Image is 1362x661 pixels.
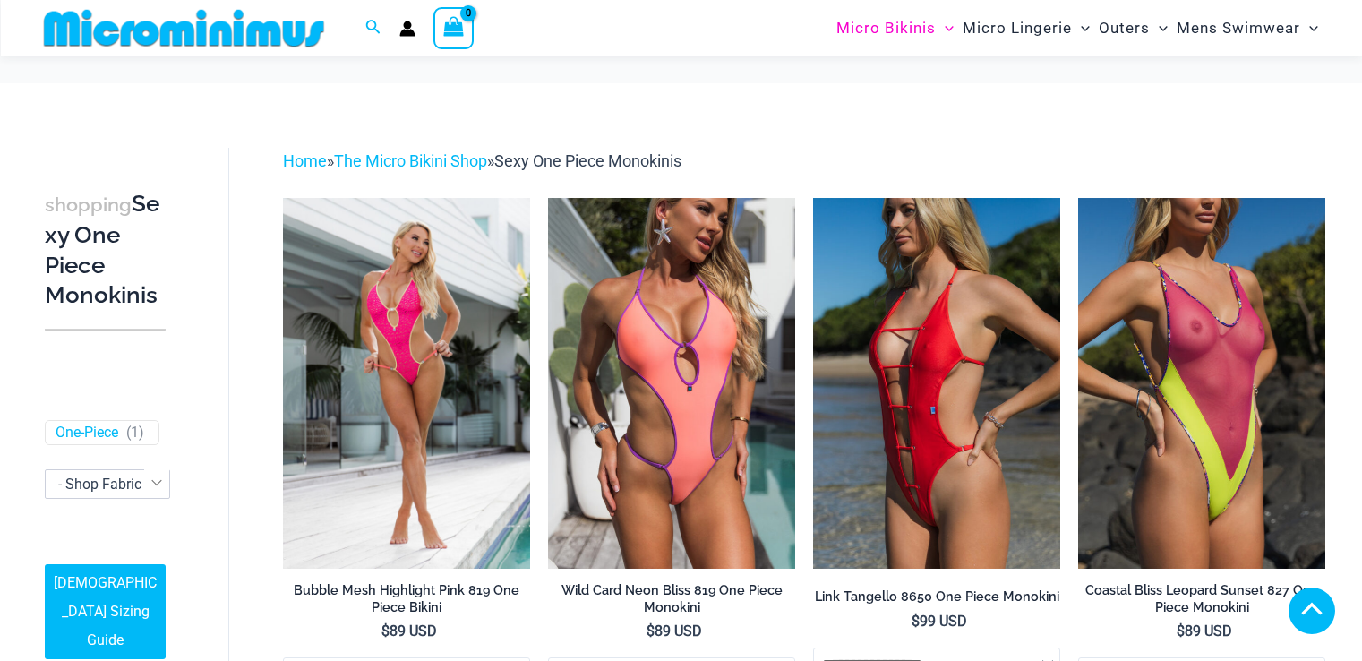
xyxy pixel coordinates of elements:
[1094,5,1172,51] a: OutersMenu ToggleMenu Toggle
[283,582,530,622] a: Bubble Mesh Highlight Pink 819 One Piece Bikini
[548,582,795,622] a: Wild Card Neon Bliss 819 One Piece Monokini
[283,198,530,569] a: Bubble Mesh Highlight Pink 819 One Piece 01Bubble Mesh Highlight Pink 819 One Piece 03Bubble Mesh...
[365,17,381,39] a: Search icon link
[832,5,958,51] a: Micro BikinisMenu ToggleMenu Toggle
[399,21,415,37] a: Account icon link
[548,198,795,569] a: Wild Card Neon Bliss 819 One Piece 04Wild Card Neon Bliss 819 One Piece 05Wild Card Neon Bliss 81...
[548,198,795,569] img: Wild Card Neon Bliss 819 One Piece 04
[494,151,681,170] span: Sexy One Piece Monokinis
[647,622,702,640] bdi: 89 USD
[1072,5,1090,51] span: Menu Toggle
[45,193,132,216] span: shopping
[37,8,331,48] img: MM SHOP LOGO FLAT
[912,613,920,630] span: $
[1177,5,1300,51] span: Mens Swimwear
[56,424,118,442] a: One-Piece
[936,5,954,51] span: Menu Toggle
[912,613,967,630] bdi: 99 USD
[548,582,795,615] h2: Wild Card Neon Bliss 819 One Piece Monokini
[381,622,390,640] span: $
[381,622,437,640] bdi: 89 USD
[813,198,1060,569] img: Link Tangello 8650 One Piece Monokini 11
[45,469,170,499] span: - Shop Fabric Type
[433,7,475,48] a: View Shopping Cart, empty
[283,582,530,615] h2: Bubble Mesh Highlight Pink 819 One Piece Bikini
[836,5,936,51] span: Micro Bikinis
[126,424,144,442] span: ( )
[1177,622,1185,640] span: $
[45,189,166,311] h3: Sexy One Piece Monokinis
[283,198,530,569] img: Bubble Mesh Highlight Pink 819 One Piece 01
[283,151,681,170] span: » »
[1099,5,1150,51] span: Outers
[1150,5,1168,51] span: Menu Toggle
[58,476,176,493] span: - Shop Fabric Type
[647,622,655,640] span: $
[1300,5,1318,51] span: Menu Toggle
[334,151,487,170] a: The Micro Bikini Shop
[963,5,1072,51] span: Micro Lingerie
[813,198,1060,569] a: Link Tangello 8650 One Piece Monokini 11Link Tangello 8650 One Piece Monokini 12Link Tangello 865...
[1078,582,1325,622] a: Coastal Bliss Leopard Sunset 827 One Piece Monokini
[46,470,169,498] span: - Shop Fabric Type
[1172,5,1323,51] a: Mens SwimwearMenu ToggleMenu Toggle
[1177,622,1232,640] bdi: 89 USD
[813,588,1060,605] h2: Link Tangello 8650 One Piece Monokini
[1078,198,1325,569] a: Coastal Bliss Leopard Sunset 827 One Piece Monokini 06Coastal Bliss Leopard Sunset 827 One Piece ...
[813,588,1060,612] a: Link Tangello 8650 One Piece Monokini
[283,151,327,170] a: Home
[1078,582,1325,615] h2: Coastal Bliss Leopard Sunset 827 One Piece Monokini
[1078,198,1325,569] img: Coastal Bliss Leopard Sunset 827 One Piece Monokini 06
[45,564,166,659] a: [DEMOGRAPHIC_DATA] Sizing Guide
[958,5,1094,51] a: Micro LingerieMenu ToggleMenu Toggle
[131,424,139,441] span: 1
[829,3,1326,54] nav: Site Navigation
